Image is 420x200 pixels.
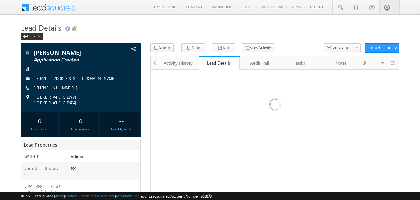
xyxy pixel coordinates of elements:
[65,194,90,198] a: Contact Support
[104,115,139,126] div: --
[324,43,353,52] button: Send Email
[24,165,64,177] label: Lead Source
[245,59,274,67] div: Audit Trail
[333,45,350,50] span: Send Email
[55,194,64,198] a: About
[22,115,57,126] div: 0
[33,57,107,63] span: Application Created
[63,115,98,126] div: 0
[158,56,199,70] a: Activity History
[33,94,130,105] span: [GEOGRAPHIC_DATA], [GEOGRAPHIC_DATA]
[91,194,115,198] a: Terms of Service
[33,76,120,81] a: [EMAIL_ADDRESS][DOMAIN_NAME]
[202,194,212,198] span: 61073
[285,59,315,67] div: Tasks
[24,183,64,194] label: LAP Application Status
[242,73,307,138] img: Loading...
[33,49,107,56] span: [PERSON_NAME]
[326,59,356,67] div: Notes
[24,142,57,148] span: Lead Properties
[321,56,361,70] a: Notes
[63,126,98,132] div: Disengaged
[116,194,140,198] a: Acceptable Use
[242,43,274,52] button: Sales Activity
[24,153,39,159] label: Owner
[181,43,205,52] button: Note
[163,59,193,67] div: Activity History
[141,194,212,198] span: Your Leadsquared Account Number is
[104,126,139,132] div: Lead Quality
[203,60,235,66] div: Lead Details
[365,43,399,53] button: Lead Actions
[150,43,174,52] button: Activity
[199,56,239,70] a: Lead Details
[368,45,394,51] div: Lead Actions
[240,56,280,70] a: Audit Trail
[280,56,321,70] a: Tasks
[21,193,212,199] span: © 2025 LeadSquared | | | | |
[21,22,61,32] span: Lead Details
[22,126,57,132] div: Lead Score
[21,33,43,40] div: Back
[33,85,81,91] span: [PHONE_NUMBER]
[69,165,140,174] div: PX
[212,43,235,52] button: Task
[21,33,46,38] a: Back
[71,154,83,159] span: Admin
